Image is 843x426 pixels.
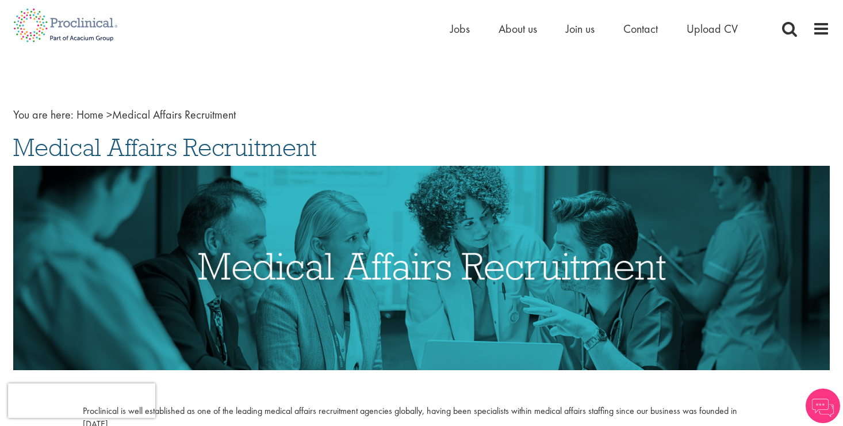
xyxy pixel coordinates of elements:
[13,166,830,370] img: Medical Affairs Recruitment
[623,21,658,36] a: Contact
[106,107,112,122] span: >
[566,21,595,36] a: Join us
[76,107,104,122] a: breadcrumb link to Home
[76,107,236,122] span: Medical Affairs Recruitment
[8,383,155,418] iframe: reCAPTCHA
[13,107,74,122] span: You are here:
[499,21,537,36] a: About us
[13,132,317,163] span: Medical Affairs Recruitment
[806,389,840,423] img: Chatbot
[450,21,470,36] a: Jobs
[687,21,738,36] a: Upload CV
